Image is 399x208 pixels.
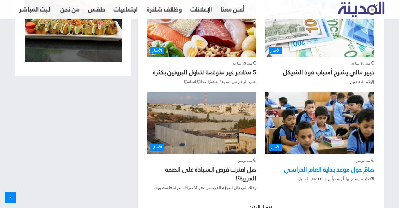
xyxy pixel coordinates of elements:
span: الأخبار [150,144,164,151]
p: الاتحاد سيصدر بياناً رسمياً يوم [DATE] المقبل [265,175,374,182]
img: صورة هل اقترب فرض السيادة على الضفة الغربية؟! [147,92,256,154]
span: منذ 18 ساعة [351,60,374,67]
a: هامّ حول موعد بداية العام الدراسي [284,163,374,175]
a: خبير مالي يشرح أسباب قوة الشيكل [283,66,374,78]
img: تلفزيون المدينة [338,2,384,17]
span: الأخبار [269,144,282,151]
span: منذ يومين [237,157,256,164]
span: منذ 19 ساعة [233,60,256,67]
span: الأخبار [150,47,164,54]
span: منذ يومين [355,157,374,164]
span: الأخبار [269,47,282,54]
a: هامّ حول موعد بداية العام الدراسي [265,92,374,154]
a: 5 مخاطر غير متوقعة لتناول البروتين بكثرة [153,66,256,78]
p: إليكم التفاصيل [265,78,374,85]
p: وذلك في ظل التوجّه الفرنسي نحو الاعتراف بدولة فلسطينية. [147,184,256,191]
a: هل اقترب فرض السيادة على الضفة الغربية؟! [165,163,256,184]
img: صورة هامّ حول موعد بداية العام الدراسي [265,92,374,154]
a: هل اقترب فرض السيادة على الضفة الغربية؟! [147,92,256,154]
p: على الرغم من أنه يعدّ عنصرًا غذائيَا اساسيًا [147,78,256,85]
